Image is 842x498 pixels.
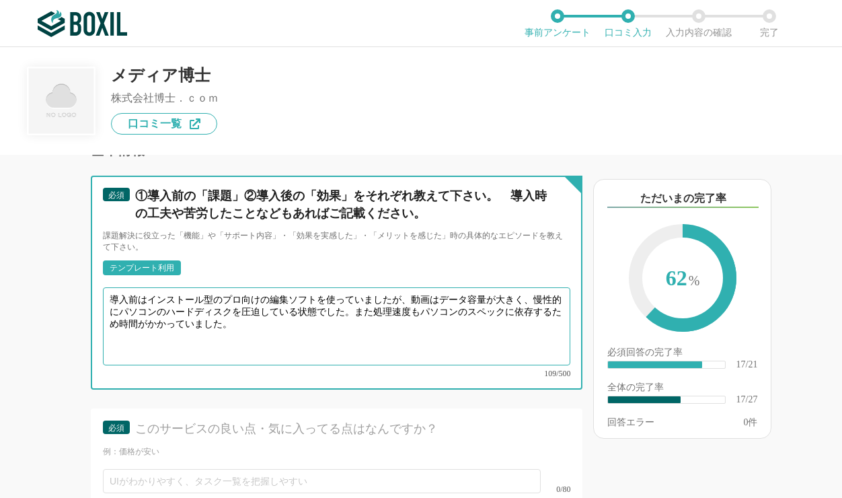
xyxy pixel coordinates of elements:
[103,369,570,378] div: 109/500
[541,485,570,493] div: 0/80
[108,190,124,200] span: 必須
[38,10,127,37] img: ボクシルSaaS_ロゴ
[111,113,217,135] a: 口コミ一覧
[103,446,570,458] div: 例：価格が安い
[743,418,757,427] div: 件
[607,418,654,427] div: 回答エラー
[111,93,219,104] div: 株式会社博士．ｃｏｍ
[103,469,541,493] input: UIがわかりやすく、タスク一覧を把握しやすい
[736,360,758,369] div: 17/21
[607,190,759,208] div: ただいまの完了率
[743,417,748,427] span: 0
[642,238,723,321] span: 62
[522,9,592,38] li: 事前アンケート
[108,423,124,433] span: 必須
[689,273,700,288] span: %
[128,118,182,129] span: 口コミ一覧
[91,143,582,157] div: 基本情報
[608,396,681,403] div: ​
[607,348,757,360] div: 必須回答の完了率
[608,361,701,368] div: ​
[607,383,757,395] div: 全体の完了率
[135,188,556,221] div: ①導入前の「課題」②導入後の「効果」をそれぞれ教えて下さい。 導入時の工夫や苦労したことなどもあればご記載ください。
[736,395,758,404] div: 17/27
[734,9,804,38] li: 完了
[663,9,734,38] li: 入力内容の確認
[135,421,556,437] div: このサービスの良い点・気に入ってる点はなんですか？
[111,67,219,83] div: メディア博士
[103,230,570,253] div: 課題解決に役立った「機能」や「サポート内容」・「効果を実感した」・「メリットを感じた」時の具体的なエピソードを教えて下さい。
[110,264,174,272] div: テンプレート利用
[592,9,663,38] li: 口コミ入力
